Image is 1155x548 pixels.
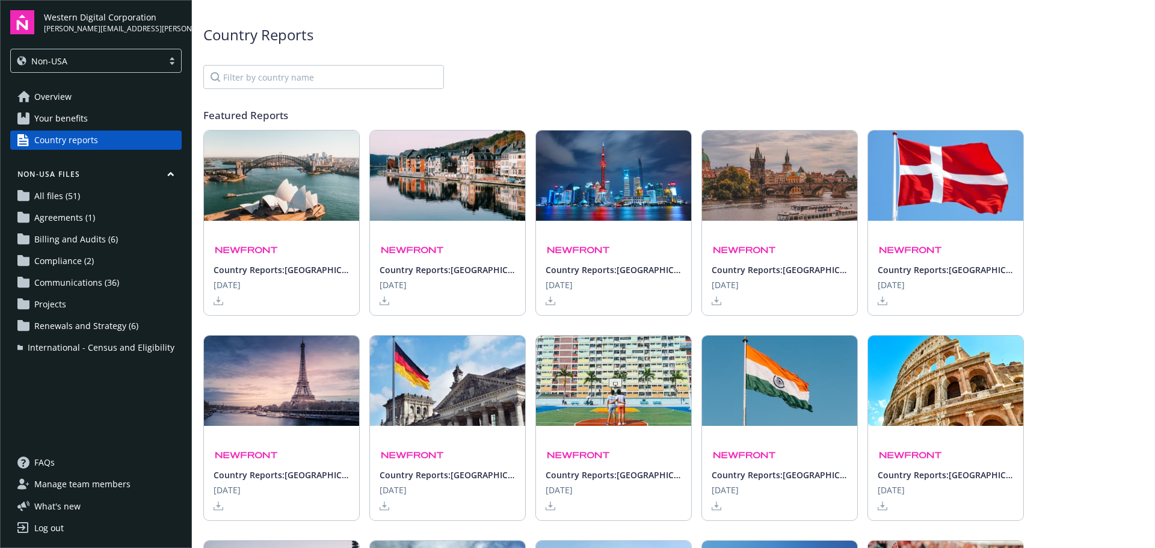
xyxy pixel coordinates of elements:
[34,475,131,494] span: Manage team members
[10,500,100,513] button: What's new
[546,279,573,291] span: [DATE]
[204,336,359,426] img: A picture depicting the country France
[34,87,72,106] span: Overview
[878,263,1014,276] span: Country Reports: [GEOGRAPHIC_DATA]
[34,131,98,150] span: Country reports
[712,469,848,481] span: Country Reports: [GEOGRAPHIC_DATA]
[878,449,943,461] img: Newfront Logo
[712,484,739,496] span: [DATE]
[868,131,1023,221] img: A picture depicting the country Denmark
[34,109,88,128] span: Your benefits
[10,186,182,206] a: All files (51)
[702,131,857,221] img: A picture depicting the country Czech Republic
[34,500,81,513] span: What ' s new
[878,469,1014,481] span: Country Reports: [GEOGRAPHIC_DATA]
[546,263,682,276] span: Country Reports: [GEOGRAPHIC_DATA]
[868,336,1023,426] img: A picture depicting the country Italy
[380,469,516,481] span: Country Reports: [GEOGRAPHIC_DATA]
[203,108,1144,123] span: Featured Reports
[10,169,182,184] button: Non-USA Files
[34,230,118,249] span: Billing and Audits (6)
[10,230,182,249] a: Billing and Audits (6)
[370,131,525,221] img: A picture depicting the country Belgium
[204,131,359,221] img: A picture depicting the country Australia
[10,316,182,336] a: Renewals and Strategy (6)
[44,11,182,23] span: Western Digital Corporation
[44,10,182,34] button: Western Digital Corporation[PERSON_NAME][EMAIL_ADDRESS][PERSON_NAME][DOMAIN_NAME]
[203,65,444,89] input: Filter by country name
[380,449,445,461] img: Newfront Logo
[10,87,182,106] a: Overview
[34,273,119,292] span: Communications (36)
[34,208,95,227] span: Agreements (1)
[380,279,407,291] span: [DATE]
[712,279,739,291] span: [DATE]
[34,251,94,271] span: Compliance (2)
[10,109,182,128] a: Your benefits
[712,244,777,256] img: Newfront Logo
[536,336,691,426] img: A picture depicting the country Hong Kong
[10,453,182,472] a: FAQs
[203,24,1144,46] span: Country Reports
[536,131,691,221] img: A picture depicting the country China
[10,10,34,34] img: navigator-logo.svg
[10,251,182,271] a: Compliance (2)
[712,263,848,276] span: Country Reports: [GEOGRAPHIC_DATA]
[702,336,857,426] img: A picture depicting the country India
[546,449,611,461] img: Newfront Logo
[370,336,525,426] img: A picture depicting the country Germany
[10,338,182,357] a: International - Census and Eligibility
[10,273,182,292] a: Communications (36)
[17,55,157,67] span: Non-USA
[380,244,445,256] img: Newfront Logo
[28,338,174,357] span: International - Census and Eligibility
[546,469,682,481] span: Country Reports: [GEOGRAPHIC_DATA]
[878,279,905,291] span: [DATE]
[214,263,350,276] span: Country Reports: [GEOGRAPHIC_DATA]
[712,449,777,461] img: Newfront Logo
[34,453,55,472] span: FAQs
[214,469,350,481] span: Country Reports: [GEOGRAPHIC_DATA]
[34,316,138,336] span: Renewals and Strategy (6)
[44,23,182,34] span: [PERSON_NAME][EMAIL_ADDRESS][PERSON_NAME][DOMAIN_NAME]
[214,484,241,496] span: [DATE]
[34,186,80,206] span: All files (51)
[214,449,279,461] img: Newfront Logo
[878,244,943,256] img: Newfront Logo
[10,475,182,494] a: Manage team members
[10,295,182,314] a: Projects
[34,295,66,314] span: Projects
[214,279,241,291] span: [DATE]
[546,244,611,256] img: Newfront Logo
[34,519,64,538] div: Log out
[31,55,67,67] span: Non-USA
[10,131,182,150] a: Country reports
[214,244,279,256] img: Newfront Logo
[380,484,407,496] span: [DATE]
[546,484,573,496] span: [DATE]
[10,208,182,227] a: Agreements (1)
[380,263,516,276] span: Country Reports: [GEOGRAPHIC_DATA]
[878,484,905,496] span: [DATE]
